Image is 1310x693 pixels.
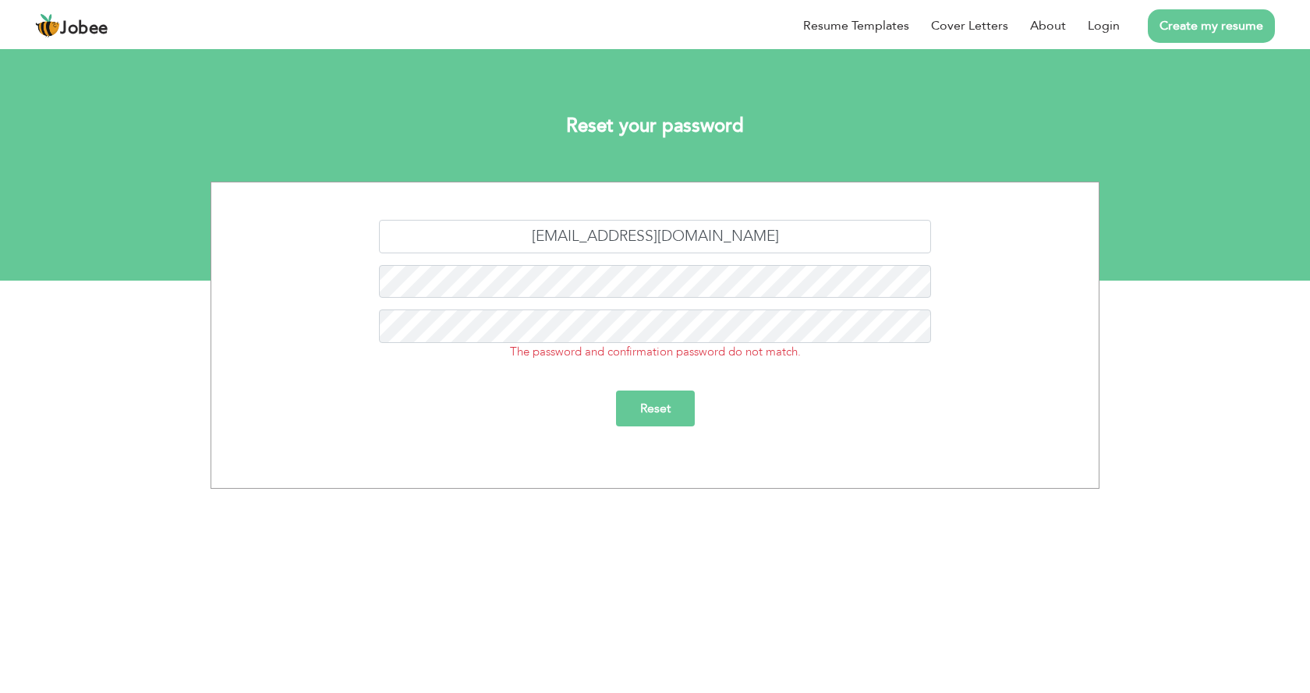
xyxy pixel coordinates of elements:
[35,13,60,38] img: jobee.io
[616,391,695,426] input: Reset
[1148,9,1275,43] a: Create my resume
[1088,16,1120,35] a: Login
[379,220,932,253] input: Email
[1030,16,1066,35] a: About
[60,20,108,37] span: Jobee
[803,16,909,35] a: Resume Templates
[566,113,744,139] strong: Reset your password
[35,13,108,38] a: Jobee
[931,16,1008,35] a: Cover Letters
[510,344,801,359] span: The password and confirmation password do not match.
